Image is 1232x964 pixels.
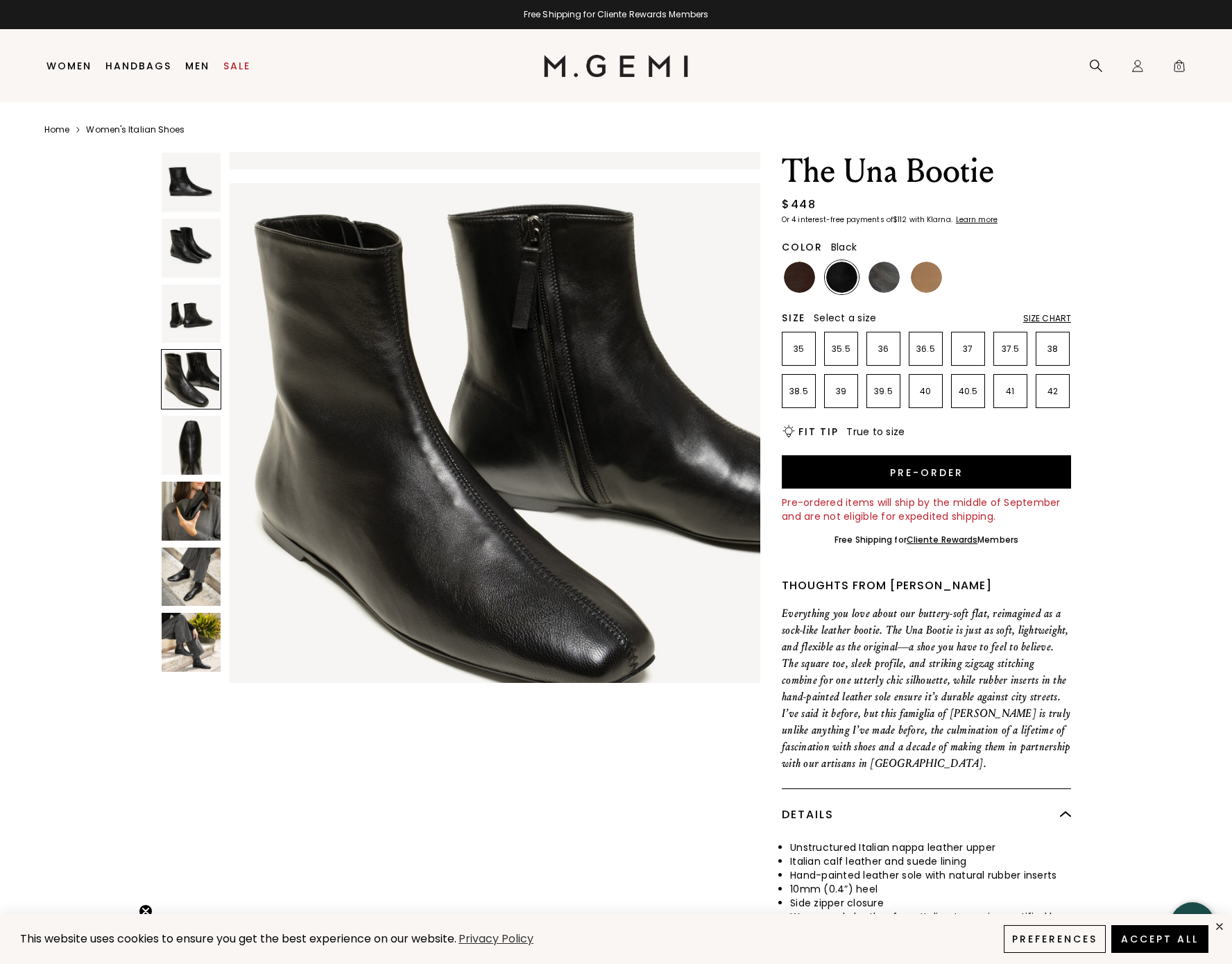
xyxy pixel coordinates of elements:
li: Hand-painted leather sole with natural rubber inserts [790,868,1071,882]
klarna-placement-style-body: Or 4 interest-free payments of [782,214,893,225]
li: Side zipper closure [790,896,1071,910]
a: Women's Italian Shoes [86,124,185,135]
img: Chocolate [784,262,815,293]
a: Cliente Rewards [907,534,978,546]
a: Women [46,60,92,71]
img: Light Tan [911,262,942,293]
p: 39 [825,386,857,397]
div: $448 [782,196,816,213]
img: The Una Bootie [162,285,221,344]
p: 39.5 [867,386,900,397]
span: 0 [1172,62,1186,76]
h2: Color [782,242,823,253]
img: The Una Bootie [162,416,221,475]
span: Black [831,240,857,254]
a: Learn more [955,216,998,224]
li: 10mm (0.4”) heel [790,882,1071,896]
span: This website uses cookies to ensure you get the best experience on our website. [20,931,456,947]
img: The Una Bootie [162,548,221,607]
a: Men [185,60,209,71]
img: The Una Bootie [230,183,760,714]
li: Italian calf leather and suede lining [790,854,1071,868]
img: The Una Bootie [162,153,221,212]
p: 37 [952,344,984,355]
p: 35.5 [825,344,857,355]
img: M.Gemi [544,55,689,77]
button: Close teaser [139,904,153,918]
button: Pre-order [782,455,1071,489]
div: Thoughts from [PERSON_NAME] [782,577,1071,594]
p: 40 [909,386,942,397]
p: Everything you love about our buttery-soft flat, reimagined as a sock-like leather bootie. The Un... [782,605,1071,772]
div: close [1214,921,1225,932]
div: Size Chart [1023,313,1071,324]
a: Home [44,124,69,135]
p: 42 [1036,386,1069,397]
a: Privacy Policy (opens in a new tab) [456,931,536,948]
h2: Size [782,312,805,323]
klarna-placement-style-cta: Learn more [956,214,998,225]
img: Gunmetal [869,262,900,293]
li: We use only leather from Italian tanneries certified by the Leather Working Group, a nonprofit de... [790,910,1071,952]
span: True to size [846,425,905,439]
h1: The Una Bootie [782,152,1071,191]
p: 40.5 [952,386,984,397]
p: 38 [1036,344,1069,355]
img: Black [826,262,857,293]
div: Free Shipping for Members [835,534,1018,546]
a: Sale [223,60,250,71]
p: 36.5 [909,344,942,355]
p: 37.5 [994,344,1027,355]
p: 36 [867,344,900,355]
p: 35 [782,344,815,355]
img: The Una Bootie [162,219,221,278]
div: Pre-ordered items will ship by the middle of September and are not eligible for expedited shipping. [782,496,1071,523]
a: Handbags [105,60,171,71]
span: Select a size [814,311,876,325]
p: 38.5 [782,386,815,397]
klarna-placement-style-amount: $112 [893,214,907,225]
div: Details [782,789,1071,840]
li: Unstructured Italian nappa leather upper [790,840,1071,854]
h2: Fit Tip [798,426,838,437]
p: 41 [994,386,1027,397]
button: Accept All [1111,925,1208,953]
button: Preferences [1004,925,1106,953]
img: The Una Bootie [162,613,221,672]
img: The Una Bootie [162,482,221,541]
klarna-placement-style-body: with Klarna [909,214,955,225]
